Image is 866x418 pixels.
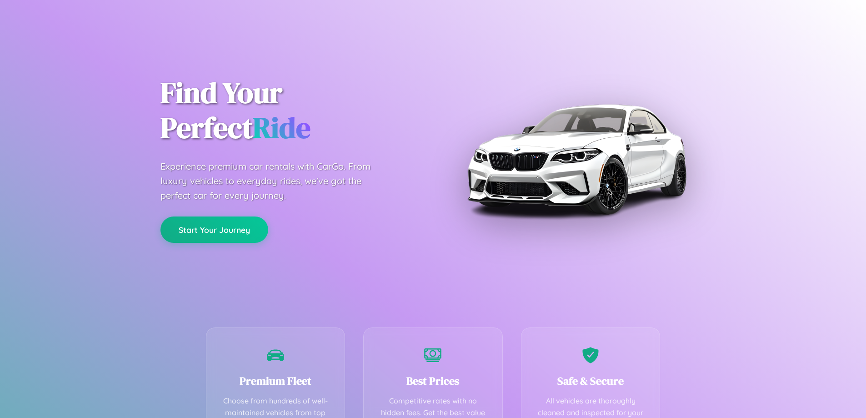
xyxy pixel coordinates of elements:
[160,217,268,243] button: Start Your Journey
[220,373,331,388] h3: Premium Fleet
[535,373,646,388] h3: Safe & Secure
[160,76,420,146] h1: Find Your Perfect
[253,108,310,147] span: Ride
[377,373,489,388] h3: Best Prices
[160,159,388,203] p: Experience premium car rentals with CarGo. From luxury vehicles to everyday rides, we've got the ...
[463,45,690,273] img: Premium BMW car rental vehicle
